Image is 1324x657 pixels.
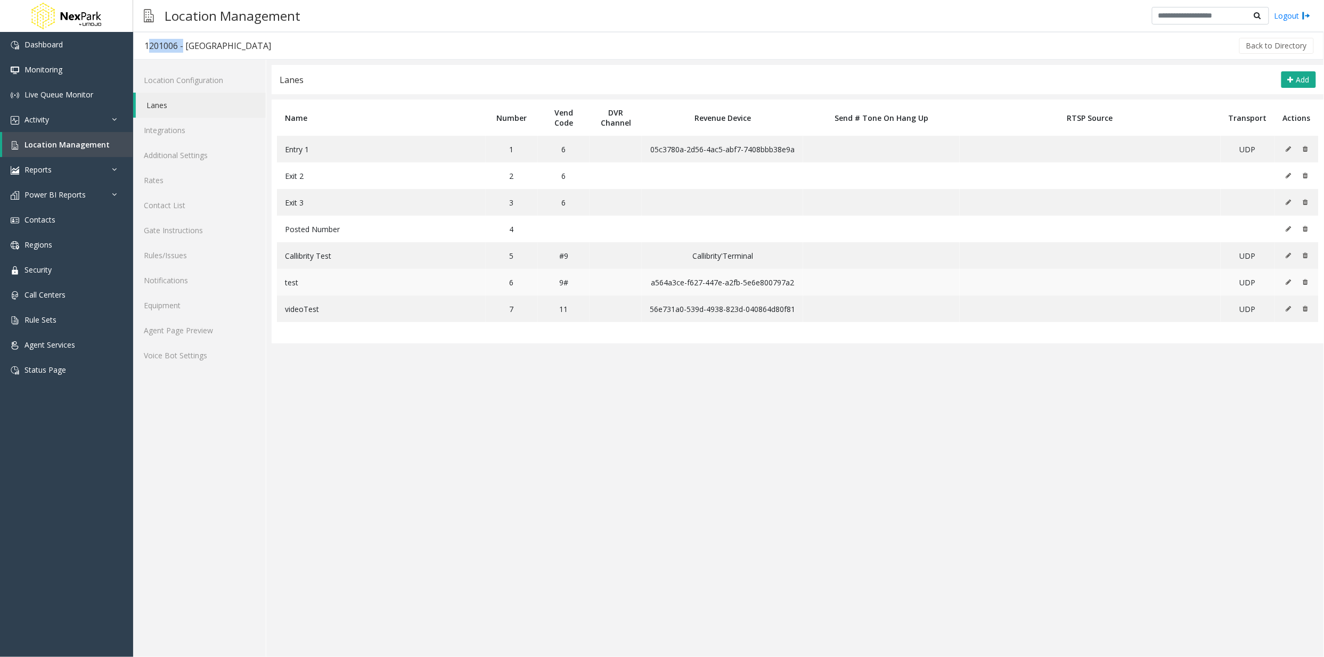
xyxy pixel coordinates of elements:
[1239,38,1314,54] button: Back to Directory
[538,189,590,216] td: 6
[11,41,19,50] img: 'icon'
[24,340,75,350] span: Agent Services
[24,365,66,375] span: Status Page
[24,39,63,50] span: Dashboard
[11,266,19,275] img: 'icon'
[11,216,19,225] img: 'icon'
[133,68,266,93] a: Location Configuration
[11,141,19,150] img: 'icon'
[1275,100,1319,136] th: Actions
[1274,10,1311,21] a: Logout
[133,143,266,168] a: Additional Settings
[803,100,960,136] th: Send # Tone On Hang Up
[285,304,319,314] span: videoTest
[960,100,1221,136] th: RTSP Source
[144,3,154,29] img: pageIcon
[486,100,538,136] th: Number
[136,93,266,118] a: Lanes
[1221,242,1275,269] td: UDP
[277,100,486,136] th: Name
[1302,10,1311,21] img: logout
[538,162,590,189] td: 6
[24,290,66,300] span: Call Centers
[486,269,538,295] td: 6
[285,224,340,234] span: Posted Number
[24,139,110,150] span: Location Management
[642,136,803,162] td: 05c3780a-2d56-4ac5-abf7-7408bbb38e9a
[590,100,642,136] th: DVR Channel
[642,295,803,322] td: 56e731a0-539d-4938-823d-040864d80f81
[133,268,266,293] a: Notifications
[24,190,86,200] span: Power BI Reports
[133,168,266,193] a: Rates
[538,295,590,322] td: 11
[280,73,304,87] div: Lanes
[486,216,538,242] td: 4
[285,144,309,154] span: Entry 1
[24,315,56,325] span: Rule Sets
[486,162,538,189] td: 2
[11,66,19,75] img: 'icon'
[1221,295,1275,322] td: UDP
[133,118,266,143] a: Integrations
[24,64,62,75] span: Monitoring
[285,171,304,181] span: Exit 2
[486,242,538,269] td: 5
[133,318,266,343] a: Agent Page Preview
[133,343,266,368] a: Voice Bot Settings
[1221,136,1275,162] td: UDP
[486,136,538,162] td: 1
[11,341,19,350] img: 'icon'
[24,165,52,175] span: Reports
[24,114,49,125] span: Activity
[642,242,803,269] td: Callibrity'Terminal
[24,89,93,100] span: Live Queue Monitor
[11,116,19,125] img: 'icon'
[1221,269,1275,295] td: UDP
[133,193,266,218] a: Contact List
[133,293,266,318] a: Equipment
[538,100,590,136] th: Vend Code
[285,198,304,208] span: Exit 3
[24,215,55,225] span: Contacts
[486,189,538,216] td: 3
[486,295,538,322] td: 7
[1281,71,1316,88] button: Add
[642,269,803,295] td: a564a3ce-f627-447e-a2fb-5e6e800797a2
[538,242,590,269] td: #9
[538,269,590,295] td: 9#
[133,218,266,243] a: Gate Instructions
[159,3,306,29] h3: Location Management
[24,240,52,250] span: Regions
[11,316,19,325] img: 'icon'
[11,291,19,300] img: 'icon'
[11,91,19,100] img: 'icon'
[133,243,266,268] a: Rules/Issues
[2,132,133,157] a: Location Management
[642,100,803,136] th: Revenue Device
[538,136,590,162] td: 6
[1296,75,1310,85] span: Add
[24,265,52,275] span: Security
[11,241,19,250] img: 'icon'
[11,166,19,175] img: 'icon'
[11,366,19,375] img: 'icon'
[1221,100,1275,136] th: Transport
[144,39,271,53] div: 1201006 - [GEOGRAPHIC_DATA]
[11,191,19,200] img: 'icon'
[285,251,331,261] span: Callibrity Test
[285,277,298,288] span: test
